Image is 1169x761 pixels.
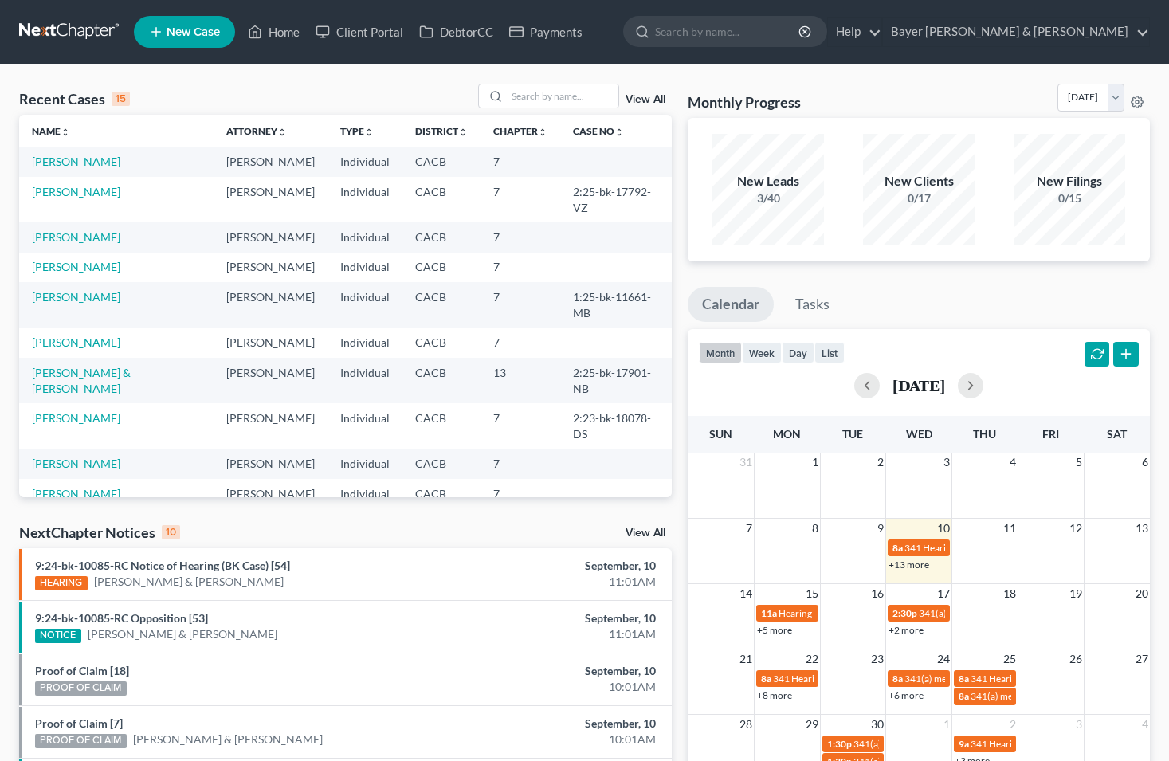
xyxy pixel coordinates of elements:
[853,738,1007,750] span: 341(a) meeting for [PERSON_NAME]
[892,377,945,394] h2: [DATE]
[32,155,120,168] a: [PERSON_NAME]
[814,342,845,363] button: list
[959,673,969,685] span: 8a
[214,449,328,479] td: [PERSON_NAME]
[402,449,481,479] td: CACB
[328,282,402,328] td: Individual
[167,26,220,38] span: New Case
[761,607,777,619] span: 11a
[460,626,656,642] div: 11:01AM
[892,607,917,619] span: 2:30p
[460,610,656,626] div: September, 10
[35,629,81,643] div: NOTICE
[560,282,673,328] td: 1:25-bk-11661-MB
[481,358,560,403] td: 13
[415,125,468,137] a: Districtunfold_more
[827,738,852,750] span: 1:30p
[828,18,881,46] a: Help
[402,479,481,508] td: CACB
[1002,649,1018,669] span: 25
[35,681,127,696] div: PROOF OF CLAIM
[364,127,374,137] i: unfold_more
[738,649,754,669] span: 21
[1042,427,1059,441] span: Fri
[709,427,732,441] span: Sun
[538,127,547,137] i: unfold_more
[214,177,328,222] td: [PERSON_NAME]
[1134,649,1150,669] span: 27
[328,328,402,357] td: Individual
[742,342,782,363] button: week
[1014,190,1125,206] div: 0/15
[214,479,328,508] td: [PERSON_NAME]
[804,715,820,734] span: 29
[761,673,771,685] span: 8a
[214,253,328,282] td: [PERSON_NAME]
[892,673,903,685] span: 8a
[842,427,863,441] span: Tue
[277,127,287,137] i: unfold_more
[32,125,70,137] a: Nameunfold_more
[876,519,885,538] span: 9
[328,449,402,479] td: Individual
[863,190,975,206] div: 0/17
[810,519,820,538] span: 8
[889,689,924,701] a: +6 more
[481,403,560,449] td: 7
[1134,584,1150,603] span: 20
[869,715,885,734] span: 30
[744,519,754,538] span: 7
[1107,427,1127,441] span: Sat
[889,624,924,636] a: +2 more
[402,253,481,282] td: CACB
[328,177,402,222] td: Individual
[782,342,814,363] button: day
[655,17,801,46] input: Search by name...
[214,403,328,449] td: [PERSON_NAME]
[959,690,969,702] span: 8a
[779,607,903,619] span: Hearing for [PERSON_NAME]
[507,84,618,108] input: Search by name...
[1008,453,1018,472] span: 4
[936,519,951,538] span: 10
[936,584,951,603] span: 17
[88,626,277,642] a: [PERSON_NAME] & [PERSON_NAME]
[19,89,130,108] div: Recent Cases
[402,222,481,252] td: CACB
[32,230,120,244] a: [PERSON_NAME]
[35,716,123,730] a: Proof of Claim [7]
[402,328,481,357] td: CACB
[32,335,120,349] a: [PERSON_NAME]
[214,328,328,357] td: [PERSON_NAME]
[328,222,402,252] td: Individual
[626,528,665,539] a: View All
[402,403,481,449] td: CACB
[493,125,547,137] a: Chapterunfold_more
[1002,584,1018,603] span: 18
[481,479,560,508] td: 7
[1008,715,1018,734] span: 2
[773,427,801,441] span: Mon
[214,282,328,328] td: [PERSON_NAME]
[573,125,624,137] a: Case Nounfold_more
[328,403,402,449] td: Individual
[804,649,820,669] span: 22
[1014,172,1125,190] div: New Filings
[973,427,996,441] span: Thu
[214,358,328,403] td: [PERSON_NAME]
[32,457,120,470] a: [PERSON_NAME]
[94,574,284,590] a: [PERSON_NAME] & [PERSON_NAME]
[214,147,328,176] td: [PERSON_NAME]
[35,611,208,625] a: 9:24-bk-10085-RC Opposition [53]
[402,358,481,403] td: CACB
[133,732,323,747] a: [PERSON_NAME] & [PERSON_NAME]
[458,127,468,137] i: unfold_more
[1002,519,1018,538] span: 11
[1074,715,1084,734] span: 3
[460,574,656,590] div: 11:01AM
[889,559,929,571] a: +13 more
[481,328,560,357] td: 7
[481,177,560,222] td: 7
[1140,453,1150,472] span: 6
[1068,649,1084,669] span: 26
